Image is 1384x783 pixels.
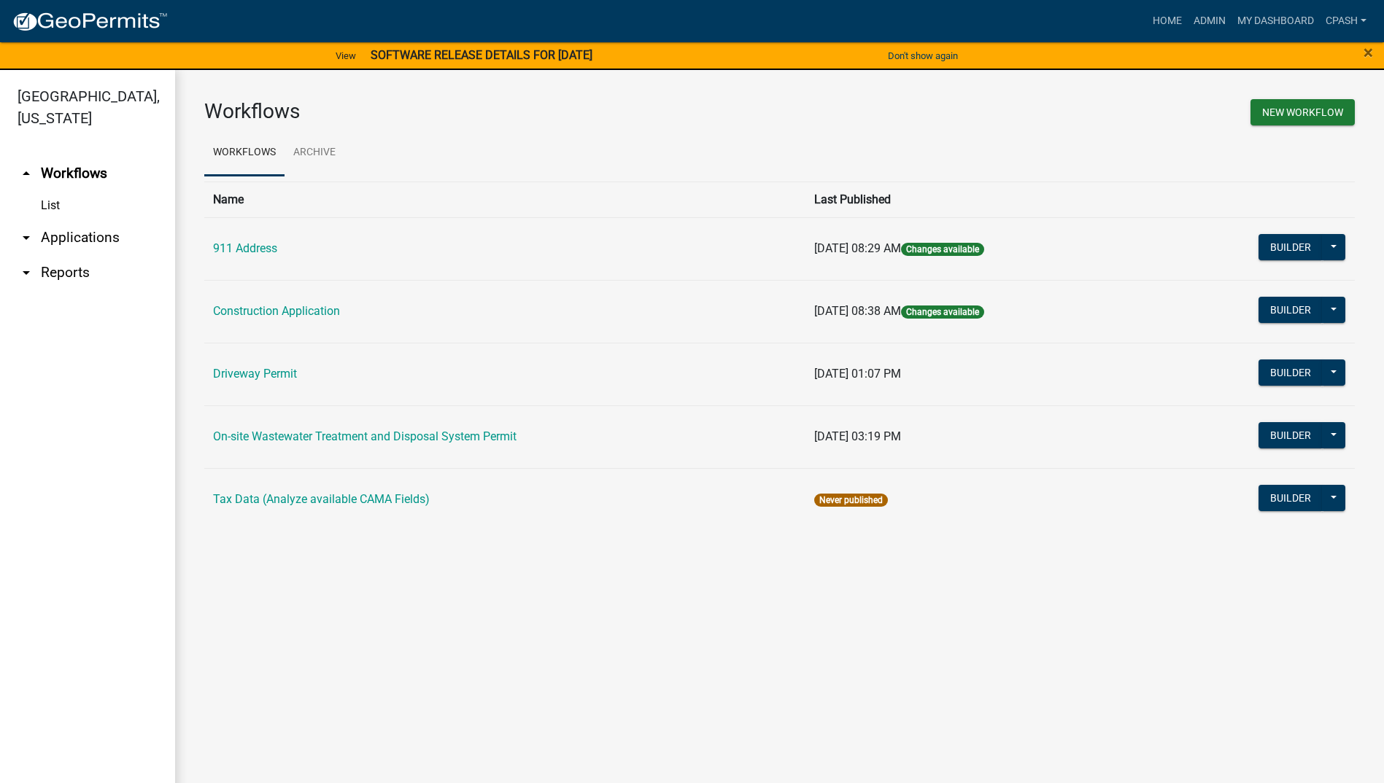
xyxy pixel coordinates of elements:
a: Home [1147,7,1188,35]
button: Builder [1259,422,1323,448]
a: Driveway Permit [213,367,297,381]
a: Construction Application [213,304,340,318]
button: Builder [1259,359,1323,386]
button: Builder [1259,234,1323,260]
span: × [1364,42,1373,63]
i: arrow_drop_down [18,264,35,281]
a: My Dashboard [1232,7,1320,35]
button: Don't show again [882,44,964,68]
span: Changes available [901,305,984,319]
a: Workflows [204,130,285,176]
th: Last Published [805,182,1157,217]
a: Archive [285,130,344,176]
span: Changes available [901,243,984,256]
span: [DATE] 08:38 AM [814,304,901,318]
i: arrow_drop_down [18,229,35,246]
button: New Workflow [1250,99,1355,125]
span: [DATE] 01:07 PM [814,367,901,381]
span: [DATE] 08:29 AM [814,241,901,255]
button: Builder [1259,297,1323,323]
a: cpash [1320,7,1372,35]
strong: SOFTWARE RELEASE DETAILS FOR [DATE] [371,48,592,62]
a: 911 Address [213,241,277,255]
span: [DATE] 03:19 PM [814,429,901,443]
th: Name [204,182,805,217]
a: Admin [1188,7,1232,35]
a: On-site Wastewater Treatment and Disposal System Permit [213,429,517,443]
button: Close [1364,44,1373,61]
span: Never published [814,494,888,507]
button: Builder [1259,485,1323,511]
h3: Workflows [204,99,769,124]
a: View [330,44,362,68]
a: Tax Data (Analyze available CAMA Fields) [213,492,430,506]
i: arrow_drop_up [18,165,35,182]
